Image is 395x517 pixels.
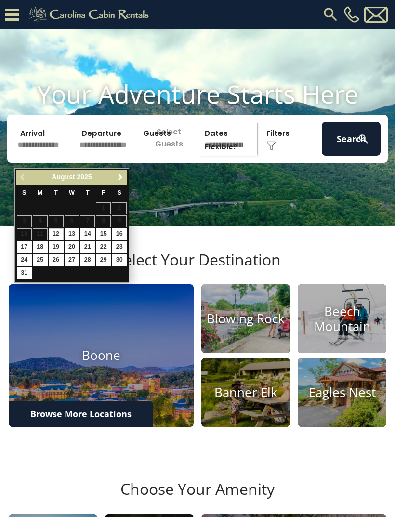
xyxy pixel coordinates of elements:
h4: Blowing Rock [201,311,290,326]
p: Select Guests [137,122,196,156]
h1: Your Adventure Starts Here [7,79,388,109]
a: 22 [96,241,111,253]
h4: Banner Elk [201,385,290,400]
span: Friday [102,189,105,196]
a: 13 [65,228,79,240]
a: 24 [17,254,32,266]
img: Khaki-logo.png [24,5,157,24]
h4: Beech Mountain [298,304,386,334]
a: Beech Mountain [298,284,386,353]
a: 23 [112,241,127,253]
img: search-regular.svg [322,6,339,23]
a: 16 [112,228,127,240]
a: 20 [65,241,79,253]
span: Tuesday [54,189,58,196]
a: 30 [112,254,127,266]
button: Search [322,122,381,156]
a: 19 [49,241,64,253]
span: Sunday [22,189,26,196]
a: 17 [17,241,32,253]
h3: Select Your Destination [7,251,388,284]
a: 28 [80,254,95,266]
a: Blowing Rock [201,284,290,353]
a: Eagles Nest [298,358,386,427]
span: 2025 [77,173,92,181]
h4: Eagles Nest [298,385,386,400]
a: 31 [17,267,32,279]
span: Monday [38,189,43,196]
a: Boone [9,284,194,427]
a: 25 [33,254,48,266]
a: 27 [65,254,79,266]
a: 15 [96,228,111,240]
span: Thursday [86,189,90,196]
a: 14 [80,228,95,240]
a: [PHONE_NUMBER] [342,6,362,23]
span: Wednesday [69,189,75,196]
img: filter--v1.png [266,141,276,151]
span: August [52,173,75,181]
a: 18 [33,241,48,253]
a: 21 [80,241,95,253]
h4: Boone [9,348,194,363]
a: 12 [49,228,64,240]
span: Next [117,173,124,181]
img: search-regular-white.png [357,133,369,145]
a: Banner Elk [201,358,290,427]
a: 26 [49,254,64,266]
a: Browse More Locations [9,401,153,427]
a: 29 [96,254,111,266]
h3: Choose Your Amenity [7,480,388,514]
a: Next [114,171,126,183]
span: Saturday [118,189,121,196]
